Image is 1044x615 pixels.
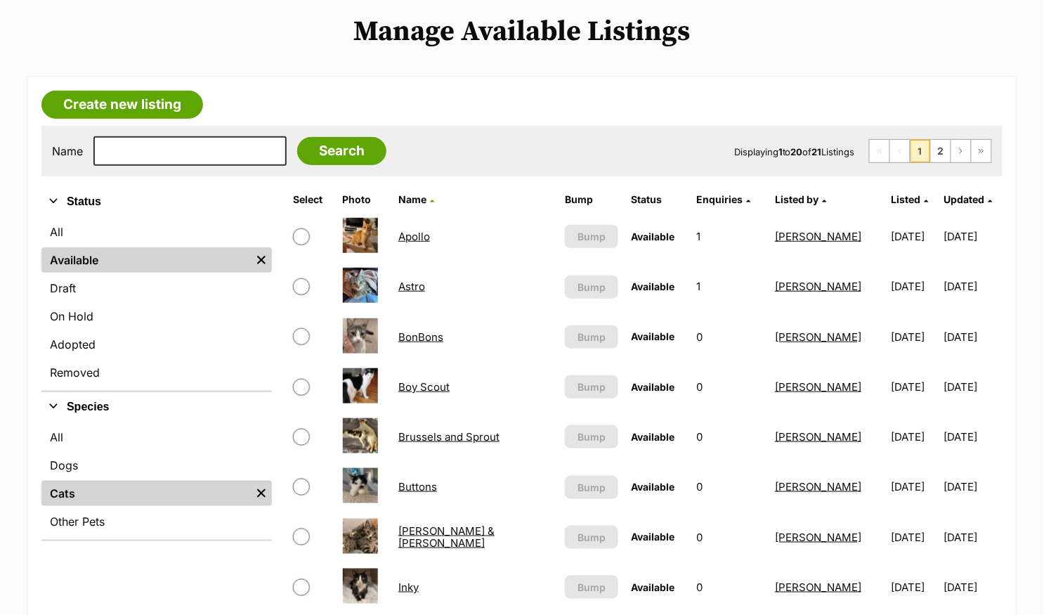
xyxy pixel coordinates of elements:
[944,193,985,205] span: Updated
[944,193,993,205] a: Updated
[734,146,855,157] span: Displaying to of Listings
[775,430,861,444] a: [PERSON_NAME]
[691,363,768,411] td: 0
[578,229,606,244] span: Bump
[41,304,272,329] a: On Hold
[41,216,272,391] div: Status
[691,413,768,461] td: 0
[775,193,826,205] a: Listed by
[578,580,606,595] span: Bump
[631,381,674,393] span: Available
[578,280,606,294] span: Bump
[578,530,606,545] span: Bump
[297,137,386,165] input: Search
[251,481,272,506] a: Remove filter
[775,531,861,544] a: [PERSON_NAME]
[337,188,392,211] th: Photo
[41,332,272,357] a: Adopted
[691,563,768,611] td: 0
[631,431,674,443] span: Available
[578,480,606,495] span: Bump
[697,193,751,205] a: Enquiries
[565,476,618,499] button: Bump
[886,313,943,361] td: [DATE]
[578,380,606,394] span: Bump
[41,398,272,416] button: Species
[578,330,606,344] span: Bump
[41,422,272,540] div: Species
[398,380,450,394] a: Boy Scout
[398,581,419,594] a: Inky
[398,193,426,205] span: Name
[778,146,783,157] strong: 1
[41,425,272,450] a: All
[944,413,1001,461] td: [DATE]
[697,193,743,205] span: translation missing: en.admin.listings.index.attributes.enquiries
[870,140,889,162] span: First page
[775,480,861,493] a: [PERSON_NAME]
[565,225,618,248] button: Bump
[944,313,1001,361] td: [DATE]
[565,276,618,299] button: Bump
[631,330,674,342] span: Available
[892,193,921,205] span: Listed
[565,325,618,349] button: Bump
[41,360,272,385] a: Removed
[398,280,425,293] a: Astro
[41,453,272,478] a: Dogs
[41,481,251,506] a: Cats
[287,188,335,211] th: Select
[886,513,943,562] td: [DATE]
[625,188,690,211] th: Status
[775,581,861,594] a: [PERSON_NAME]
[775,193,818,205] span: Listed by
[944,513,1001,562] td: [DATE]
[951,140,971,162] a: Next page
[559,188,624,211] th: Bump
[691,262,768,311] td: 1
[565,425,618,448] button: Bump
[52,145,83,157] label: Name
[41,219,272,245] a: All
[398,330,443,344] a: BonBons
[398,193,434,205] a: Name
[41,509,272,534] a: Other Pets
[398,230,430,243] a: Apollo
[890,140,910,162] span: Previous page
[398,480,437,493] a: Buttons
[775,230,861,243] a: [PERSON_NAME]
[41,276,272,301] a: Draft
[886,462,943,511] td: [DATE]
[565,526,618,549] button: Bump
[812,146,822,157] strong: 21
[691,212,768,261] td: 1
[41,247,251,273] a: Available
[631,280,674,292] span: Available
[398,524,495,550] a: [PERSON_NAME] & [PERSON_NAME]
[886,413,943,461] td: [DATE]
[972,140,991,162] a: Last page
[931,140,951,162] a: Page 2
[631,231,674,242] span: Available
[691,462,768,511] td: 0
[631,531,674,543] span: Available
[911,140,930,162] span: Page 1
[944,212,1001,261] td: [DATE]
[944,363,1001,411] td: [DATE]
[631,481,674,493] span: Available
[886,363,943,411] td: [DATE]
[631,581,674,593] span: Available
[791,146,803,157] strong: 20
[41,193,272,211] button: Status
[944,262,1001,311] td: [DATE]
[869,139,992,163] nav: Pagination
[41,91,203,119] a: Create new listing
[775,380,861,394] a: [PERSON_NAME]
[775,330,861,344] a: [PERSON_NAME]
[886,262,943,311] td: [DATE]
[892,193,929,205] a: Listed
[578,429,606,444] span: Bump
[944,462,1001,511] td: [DATE]
[944,563,1001,611] td: [DATE]
[775,280,861,293] a: [PERSON_NAME]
